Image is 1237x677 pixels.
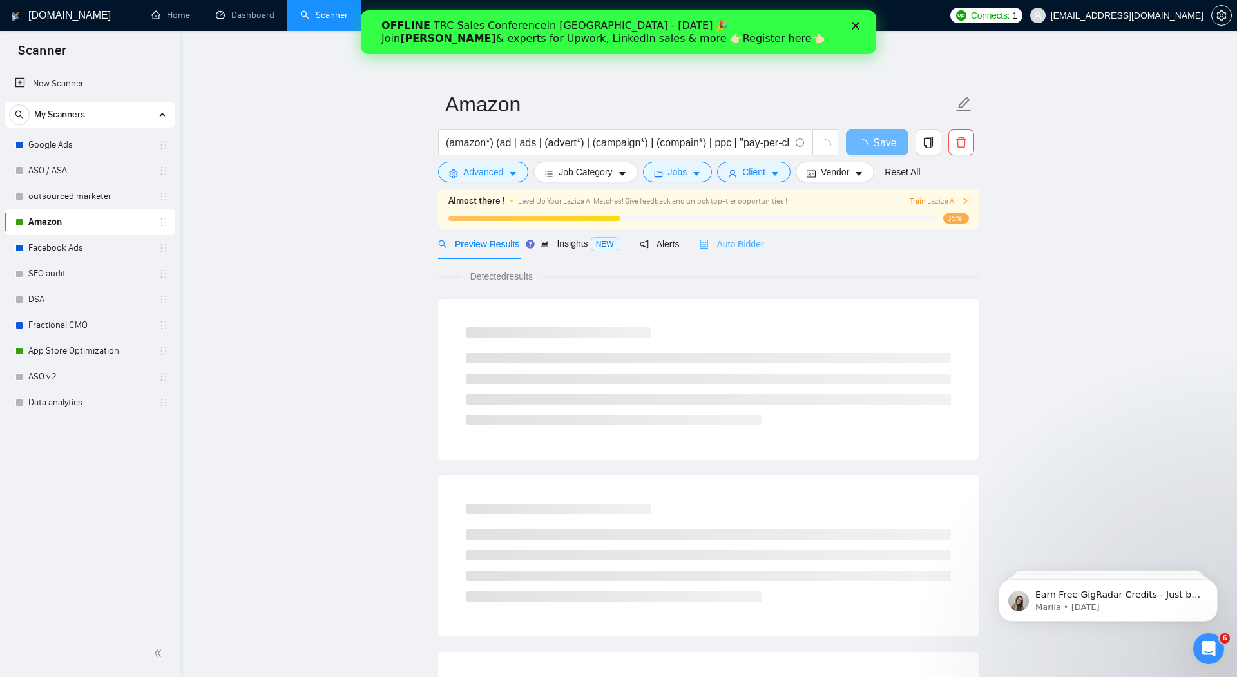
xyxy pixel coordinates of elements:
[591,237,619,251] span: NEW
[151,10,190,21] a: homeHome
[446,135,790,151] input: Search Freelance Jobs...
[654,169,663,178] span: folder
[910,195,969,207] button: Train Laziza AI
[11,6,20,26] img: logo
[956,10,966,21] img: upwork-logo.png
[1012,8,1017,23] span: 1
[28,158,151,184] a: ASO / ASA
[1220,633,1230,644] span: 6
[28,312,151,338] a: Fractional CMO
[28,235,151,261] a: Facebook Ads
[158,140,169,150] span: holder
[540,239,549,248] span: area-chart
[158,217,169,227] span: holder
[700,239,763,249] span: Auto Bidder
[158,269,169,279] span: holder
[742,165,765,179] span: Client
[771,169,780,178] span: caret-down
[28,364,151,390] a: ASO v.2
[700,240,709,249] span: robot
[524,238,536,250] div: Tooltip anchor
[668,165,687,179] span: Jobs
[158,294,169,305] span: holder
[438,240,447,249] span: search
[916,129,941,155] button: copy
[56,50,222,61] p: Message from Mariia, sent 5w ago
[643,162,713,182] button: folderJobscaret-down
[153,647,166,660] span: double-left
[796,138,804,147] span: info-circle
[382,22,451,34] a: Register here
[1033,11,1042,20] span: user
[873,135,896,151] span: Save
[508,169,517,178] span: caret-down
[640,240,649,249] span: notification
[796,162,874,182] button: idcardVendorcaret-down
[5,102,175,415] li: My Scanners
[449,169,458,178] span: setting
[916,137,941,148] span: copy
[28,338,151,364] a: App Store Optimization
[300,10,348,21] a: searchScanner
[28,390,151,415] a: Data analytics
[1193,633,1224,664] iframe: Intercom live chat
[854,169,863,178] span: caret-down
[533,162,637,182] button: barsJob Categorycaret-down
[618,169,627,178] span: caret-down
[821,165,849,179] span: Vendor
[971,8,1010,23] span: Connects:
[1211,5,1232,26] button: setting
[728,169,737,178] span: user
[158,320,169,330] span: holder
[438,239,519,249] span: Preview Results
[1211,10,1232,21] a: setting
[463,165,503,179] span: Advanced
[216,10,274,21] a: dashboardDashboard
[158,397,169,408] span: holder
[34,102,85,128] span: My Scanners
[448,194,505,208] span: Almost there !
[491,12,504,19] div: Close
[461,269,542,283] span: Detected results
[955,96,972,113] span: edit
[540,238,618,249] span: Insights
[361,10,876,54] iframe: Intercom live chat banner
[717,162,791,182] button: userClientcaret-down
[158,191,169,202] span: holder
[820,139,831,151] span: loading
[438,162,528,182] button: settingAdvancedcaret-down
[445,88,953,120] input: Scanner name...
[979,552,1237,642] iframe: Intercom notifications message
[28,261,151,287] a: SEO audit
[692,169,701,178] span: caret-down
[846,129,908,155] button: Save
[28,287,151,312] a: DSA
[158,243,169,253] span: holder
[885,165,920,179] a: Reset All
[807,169,816,178] span: idcard
[158,166,169,176] span: holder
[56,37,222,355] span: Earn Free GigRadar Credits - Just by Sharing Your Story! 💬 Want more credits for sending proposal...
[10,110,29,119] span: search
[544,169,553,178] span: bars
[961,197,969,205] span: right
[559,165,612,179] span: Job Category
[5,71,175,97] li: New Scanner
[858,139,873,149] span: loading
[28,209,151,235] a: Amazon
[28,132,151,158] a: Google Ads
[158,372,169,382] span: holder
[158,346,169,356] span: holder
[948,129,974,155] button: delete
[943,213,969,224] span: 35%
[949,137,973,148] span: delete
[518,196,787,205] span: Level Up Your Laziza AI Matches! Give feedback and unlock top-tier opportunities !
